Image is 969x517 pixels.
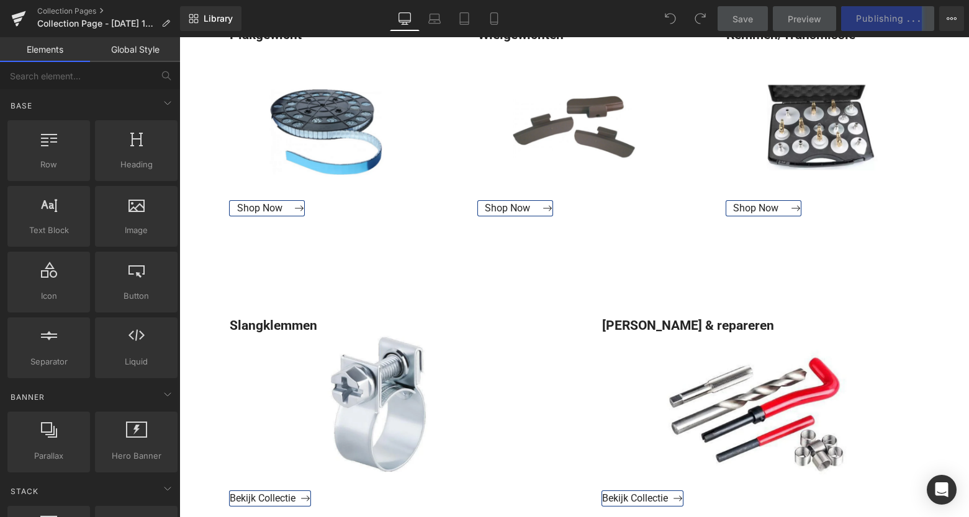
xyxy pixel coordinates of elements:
span: Shop Now [305,165,366,177]
button: Undo [658,6,683,31]
span: Collection Page - [DATE] 14:58:16 [37,19,156,29]
span: Preview [788,12,821,25]
div: Open Intercom Messenger [927,475,957,505]
a: Laptop [420,6,449,31]
a: Tablet [449,6,479,31]
span: Text Block [11,224,86,237]
span: Parallax [11,449,86,462]
span: Banner [9,391,46,403]
span: Save [732,12,753,25]
span: Stack [9,485,40,497]
span: Separator [11,355,86,368]
span: Button [99,289,174,303]
a: Mobile [479,6,509,31]
a: New Library [180,6,241,31]
span: Hero Banner [99,449,174,462]
a: Collection Pages [37,6,180,16]
div: [PERSON_NAME] & repareren [404,279,758,454]
span: Bekijk Collectie [423,455,503,467]
a: Shop Now [50,164,125,179]
span: Icon [11,289,86,303]
a: Desktop [390,6,420,31]
button: Redo [688,6,713,31]
span: Shop Now [554,165,614,177]
span: Row [11,158,86,171]
span: Liquid [99,355,174,368]
a: Global Style [90,37,180,62]
span: Library [204,13,233,24]
a: Shop Now [547,164,621,179]
span: Image [99,224,174,237]
span: Heading [99,158,174,171]
span: Bekijk Collectie [50,455,131,467]
a: Shop Now [299,164,373,179]
span: Base [9,100,34,112]
a: Bekijk Collectie [423,454,503,469]
button: More [939,6,964,31]
span: Shop Now [58,165,118,177]
div: Slangklemmen [32,279,385,454]
a: Bekijk Collectie [50,454,131,469]
a: Preview [773,6,836,31]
